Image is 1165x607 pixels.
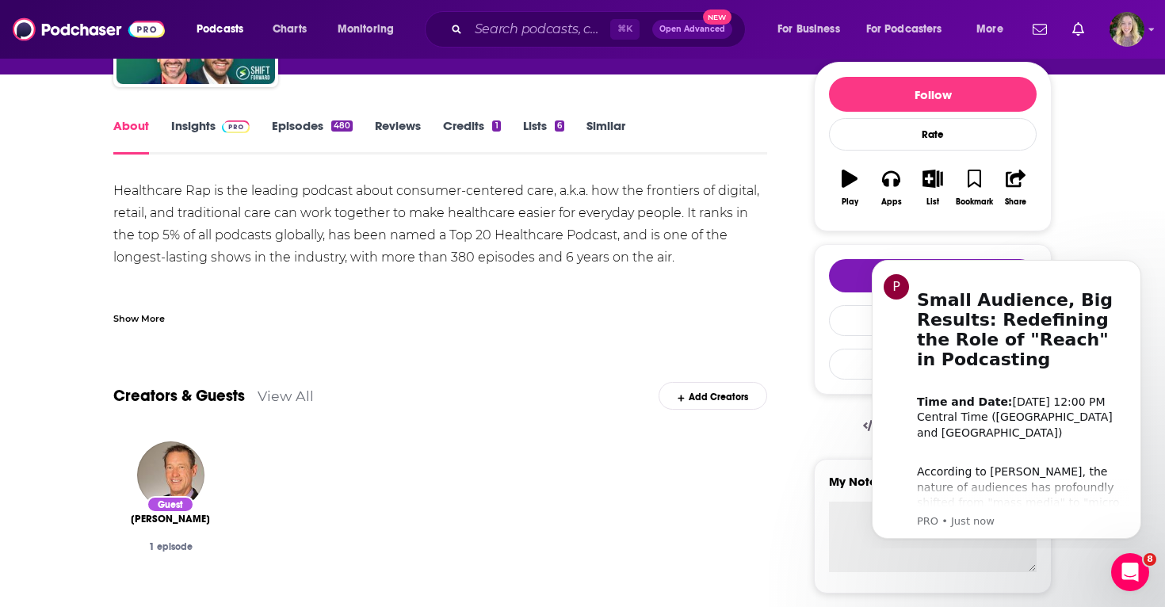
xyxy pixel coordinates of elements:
div: Share [1005,197,1026,207]
div: List [926,197,939,207]
button: open menu [965,17,1023,42]
button: Play [829,159,870,216]
a: View All [258,387,314,404]
a: Contact This Podcast [829,305,1037,336]
div: Play [842,197,858,207]
div: 480 [331,120,353,132]
span: New [703,10,731,25]
span: Logged in as lauren19365 [1110,12,1144,47]
div: 6 [555,120,564,132]
div: 1 [492,120,500,132]
span: For Business [777,18,840,40]
div: Apps [881,197,902,207]
a: David Meerman Scott [131,513,210,525]
button: Export One-Sheet [829,349,1037,380]
img: Podchaser - Follow, Share and Rate Podcasts [13,14,165,44]
button: Share [995,159,1037,216]
a: Credits1 [443,118,500,155]
button: Show profile menu [1110,12,1144,47]
span: Charts [273,18,307,40]
a: Reviews [375,118,421,155]
button: List [912,159,953,216]
button: Follow [829,77,1037,112]
button: open menu [766,17,860,42]
a: Charts [262,17,316,42]
span: 8 [1144,553,1156,566]
button: tell me why sparkleTell Me Why [829,259,1037,292]
span: Open Advanced [659,25,725,33]
div: Bookmark [956,197,993,207]
span: More [976,18,1003,40]
div: Guest [147,496,194,513]
span: Podcasts [197,18,243,40]
div: Add Creators [659,382,767,410]
button: Apps [870,159,911,216]
iframe: Intercom live chat [1111,553,1149,591]
div: Search podcasts, credits, & more... [440,11,761,48]
a: Show notifications dropdown [1066,16,1091,43]
span: ⌘ K [610,19,640,40]
a: Show notifications dropdown [1026,16,1053,43]
button: Open AdvancedNew [652,20,732,39]
a: About [113,118,149,155]
div: Rate [829,118,1037,151]
div: 1 episode [126,541,215,552]
a: Episodes480 [272,118,353,155]
button: open menu [185,17,264,42]
button: Bookmark [953,159,995,216]
label: My Notes [829,474,1037,502]
button: open menu [327,17,414,42]
img: Podchaser Pro [222,120,250,133]
a: Lists6 [523,118,564,155]
img: David Meerman Scott [137,441,204,509]
input: Search podcasts, credits, & more... [468,17,610,42]
span: Monitoring [338,18,394,40]
img: User Profile [1110,12,1144,47]
iframe: Intercom notifications message [848,246,1165,548]
span: [PERSON_NAME] [131,513,210,525]
a: Similar [586,118,625,155]
a: InsightsPodchaser Pro [171,118,250,155]
a: Creators & Guests [113,386,245,406]
span: For Podcasters [866,18,942,40]
button: open menu [856,17,965,42]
